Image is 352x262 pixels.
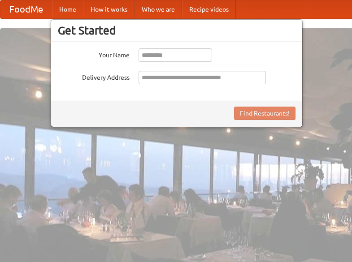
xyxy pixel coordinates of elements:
[52,0,83,18] a: Home
[83,0,135,18] a: How it works
[182,0,236,18] a: Recipe videos
[58,48,130,60] label: Your Name
[0,0,52,18] a: FoodMe
[58,71,130,82] label: Delivery Address
[58,24,296,37] h3: Get Started
[135,0,182,18] a: Who we are
[234,107,296,120] button: Find Restaurants!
